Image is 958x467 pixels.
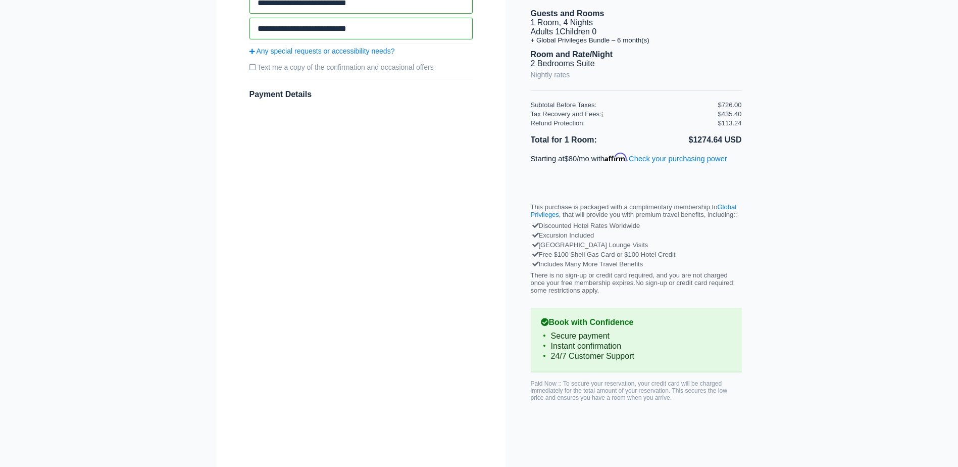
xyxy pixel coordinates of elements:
span: $80 [565,155,577,163]
b: Book with Confidence [541,318,732,327]
b: Guests and Rooms [531,9,604,18]
p: There is no sign-up or credit card required, and you are not charged once your free membership ex... [531,271,742,294]
li: $1274.64 USD [636,133,742,147]
div: Excursion Included [533,230,739,240]
div: Subtotal Before Taxes: [531,101,718,109]
div: Tax Recovery and Fees: [531,110,718,118]
div: $435.40 [718,110,742,118]
p: Starting at /mo with . [531,153,742,163]
b: Room and Rate/Night [531,50,613,59]
li: 24/7 Customer Support [541,351,732,361]
div: Includes Many More Travel Benefits [533,259,739,269]
span: Paid Now :: To secure your reservation, your credit card will be charged immediately for the tota... [531,380,727,401]
div: [GEOGRAPHIC_DATA] Lounge Visits [533,240,739,250]
span: No sign-up or credit card required; some restrictions apply. [531,279,735,294]
div: Refund Protection: [531,119,718,127]
li: 1 Room, 4 Nights [531,18,742,27]
span: Affirm [604,153,627,162]
label: Text me a copy of the confirmation and occasional offers [249,59,473,75]
p: This purchase is packaged with a complimentary membership to , that will provide you with premium... [531,203,742,218]
div: $113.24 [718,119,742,127]
div: $726.00 [718,101,742,109]
span: Children 0 [560,27,596,36]
li: Total for 1 Room: [531,133,636,147]
li: + Global Privileges Bundle – 6 month(s) [531,36,742,44]
li: Instant confirmation [541,341,732,351]
li: Secure payment [541,331,732,341]
iframe: PayPal Message 1 [531,172,742,182]
a: Nightly rates [531,68,570,81]
span: Payment Details [249,90,312,99]
div: Discounted Hotel Rates Worldwide [533,221,739,230]
a: Check your purchasing power - Learn more about Affirm Financing (opens in modal) [629,155,727,163]
a: Global Privileges [531,203,737,218]
a: Any special requests or accessibility needs? [249,47,473,55]
div: Free $100 Shell Gas Card or $100 Hotel Credit [533,250,739,259]
li: Adults 1 [531,27,742,36]
li: 2 Bedrooms Suite [531,59,742,68]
